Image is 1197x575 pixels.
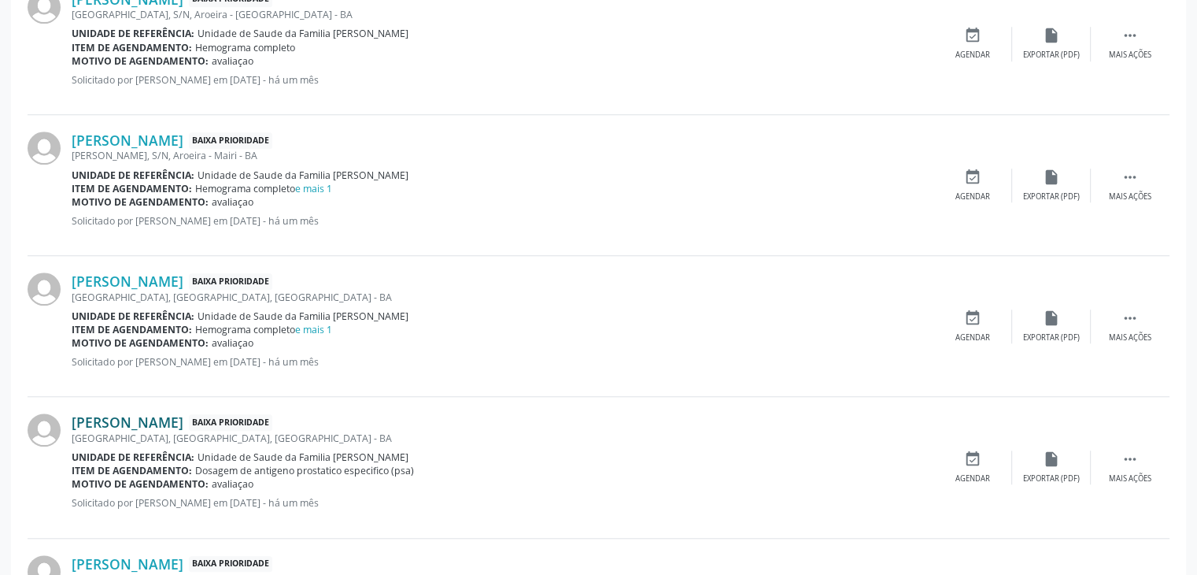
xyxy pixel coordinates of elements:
div: [PERSON_NAME], S/N, Aroeira - Mairi - BA [72,149,933,162]
div: Exportar (PDF) [1023,473,1080,484]
a: [PERSON_NAME] [72,414,183,431]
b: Unidade de referência: [72,310,194,323]
span: avaliaçao [212,336,253,350]
i: insert_drive_file [1043,310,1060,327]
a: e mais 1 [295,323,332,336]
b: Motivo de agendamento: [72,195,209,209]
div: [GEOGRAPHIC_DATA], [GEOGRAPHIC_DATA], [GEOGRAPHIC_DATA] - BA [72,432,933,445]
i: insert_drive_file [1043,169,1060,186]
span: Hemograma completo [195,41,295,54]
div: Mais ações [1109,473,1151,484]
a: e mais 1 [295,182,332,195]
i: event_available [964,169,981,186]
b: Item de agendamento: [72,182,192,195]
div: [GEOGRAPHIC_DATA], [GEOGRAPHIC_DATA], [GEOGRAPHIC_DATA] - BA [72,291,933,304]
i:  [1121,27,1139,44]
img: img [28,132,61,165]
i: insert_drive_file [1043,27,1060,44]
span: Baixa Prioridade [189,273,272,290]
p: Solicitado por [PERSON_NAME] em [DATE] - há um mês [72,214,933,228]
div: Agendar [955,50,990,61]
div: Mais ações [1109,332,1151,343]
div: Mais ações [1109,191,1151,202]
span: Unidade de Saude da Familia [PERSON_NAME] [198,310,408,323]
div: Exportar (PDF) [1023,50,1080,61]
a: [PERSON_NAME] [72,273,183,290]
img: img [28,273,61,306]
div: Mais ações [1109,50,1151,61]
div: Agendar [955,191,990,202]
b: Motivo de agendamento: [72,477,209,491]
div: [GEOGRAPHIC_DATA], S/N, Aroeira - [GEOGRAPHIC_DATA] - BA [72,8,933,21]
span: Unidade de Saude da Familia [PERSON_NAME] [198,451,408,464]
div: Agendar [955,473,990,484]
i:  [1121,169,1139,186]
i: insert_drive_file [1043,451,1060,468]
span: Unidade de Saude da Familia [PERSON_NAME] [198,169,408,182]
a: [PERSON_NAME] [72,555,183,573]
b: Unidade de referência: [72,169,194,182]
span: avaliaçao [212,54,253,68]
span: avaliaçao [212,195,253,209]
i:  [1121,451,1139,468]
span: avaliaçao [212,477,253,491]
div: Exportar (PDF) [1023,332,1080,343]
span: Baixa Prioridade [189,556,272,573]
span: Baixa Prioridade [189,414,272,431]
a: [PERSON_NAME] [72,132,183,149]
b: Motivo de agendamento: [72,54,209,68]
b: Motivo de agendamento: [72,336,209,350]
p: Solicitado por [PERSON_NAME] em [DATE] - há um mês [72,355,933,369]
i:  [1121,310,1139,327]
span: Unidade de Saude da Familia [PERSON_NAME] [198,27,408,40]
span: Baixa Prioridade [189,132,272,149]
b: Item de agendamento: [72,323,192,336]
div: Exportar (PDF) [1023,191,1080,202]
img: img [28,414,61,447]
i: event_available [964,451,981,468]
b: Unidade de referência: [72,451,194,464]
i: event_available [964,27,981,44]
span: Hemograma completo [195,323,332,336]
div: Agendar [955,332,990,343]
span: Hemograma completo [195,182,332,195]
i: event_available [964,310,981,327]
span: Dosagem de antigeno prostatico especifico (psa) [195,464,414,477]
b: Item de agendamento: [72,464,192,477]
p: Solicitado por [PERSON_NAME] em [DATE] - há um mês [72,73,933,87]
p: Solicitado por [PERSON_NAME] em [DATE] - há um mês [72,496,933,510]
b: Item de agendamento: [72,41,192,54]
b: Unidade de referência: [72,27,194,40]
